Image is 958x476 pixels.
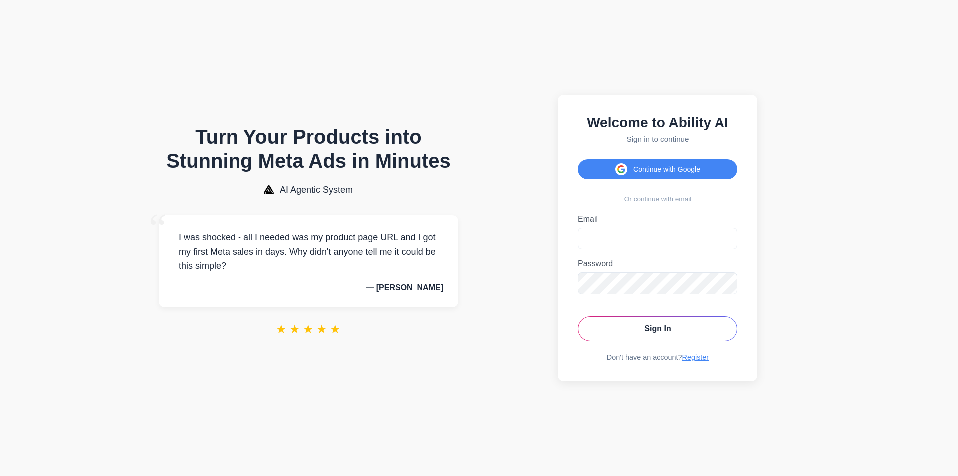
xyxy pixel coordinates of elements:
[264,185,274,194] img: AI Agentic System Logo
[149,205,167,251] span: “
[578,115,737,131] h2: Welcome to Ability AI
[174,230,443,273] p: I was shocked - all I needed was my product page URL and I got my first Meta sales in days. Why d...
[330,322,341,336] span: ★
[276,322,287,336] span: ★
[578,353,737,361] div: Don't have an account?
[578,316,737,341] button: Sign In
[578,159,737,179] button: Continue with Google
[159,125,458,173] h1: Turn Your Products into Stunning Meta Ads in Minutes
[578,215,737,224] label: Email
[682,353,709,361] a: Register
[289,322,300,336] span: ★
[578,259,737,268] label: Password
[316,322,327,336] span: ★
[578,195,737,203] div: Or continue with email
[174,283,443,292] p: — [PERSON_NAME]
[578,135,737,143] p: Sign in to continue
[280,185,353,195] span: AI Agentic System
[303,322,314,336] span: ★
